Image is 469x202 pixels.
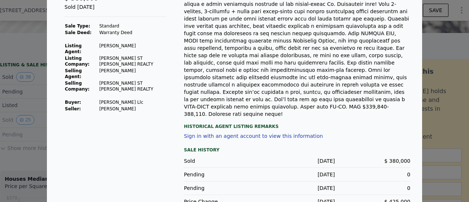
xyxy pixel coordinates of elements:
td: [PERSON_NAME] ST [PERSON_NAME] REALTY [99,55,166,67]
strong: Buyer : [65,100,81,105]
div: [DATE] [259,157,335,165]
div: 0 [335,184,410,192]
strong: Sale Deed: [65,30,92,35]
div: Sale History [184,146,410,154]
div: [DATE] [259,171,335,178]
td: [PERSON_NAME] ST [PERSON_NAME] REALTY [99,80,166,92]
div: Historical Agent Listing Remarks [184,118,410,129]
td: [PERSON_NAME] [99,106,166,112]
td: [PERSON_NAME] Llc [99,99,166,106]
strong: Selling Agent: [65,68,82,79]
td: Standard [99,23,166,29]
td: Warranty Deed [99,29,166,36]
td: [PERSON_NAME] [99,43,166,55]
button: Sign in with an agent account to view this information [184,133,323,139]
strong: Listing Company: [65,56,89,67]
div: Pending [184,184,259,192]
td: [PERSON_NAME] [99,67,166,80]
div: 0 [335,171,410,178]
strong: Listing Agent: [65,43,82,54]
strong: Selling Company: [65,81,89,92]
strong: Sale Type: [65,23,90,29]
div: Sold [184,157,259,165]
div: Sold [DATE] [64,3,166,17]
strong: Seller : [65,106,81,111]
span: $ 380,000 [384,158,410,164]
div: [DATE] [259,184,335,192]
div: Pending [184,171,259,178]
